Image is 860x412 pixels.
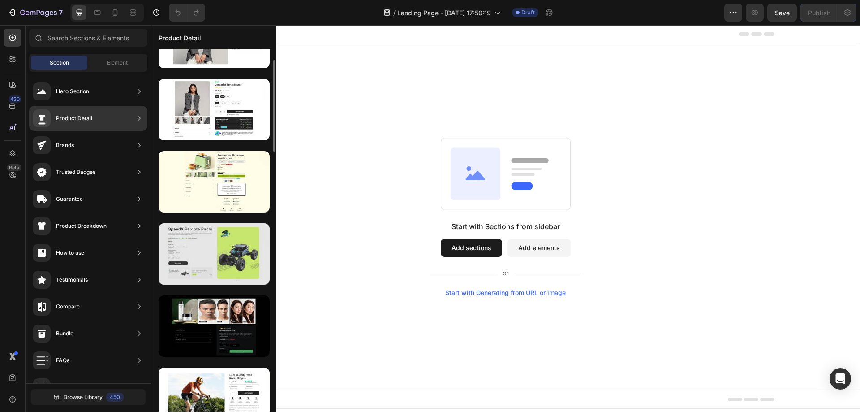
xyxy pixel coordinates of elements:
div: Hero Section [56,87,89,96]
input: Search Sections & Elements [29,29,147,47]
div: Product Breakdown [56,221,107,230]
div: FAQs [56,356,69,365]
div: 450 [9,95,21,103]
span: Element [107,59,128,67]
button: Save [767,4,797,22]
button: Browse Library450 [31,389,146,405]
div: Start with Sections from sidebar [301,196,409,207]
div: How to use [56,248,84,257]
button: Publish [800,4,838,22]
div: Bundle [56,329,73,338]
div: 450 [106,393,124,402]
div: Start with Generating from URL or image [294,264,415,271]
div: Guarantee [56,195,83,204]
span: / [393,8,396,17]
div: Social Proof [56,383,87,392]
button: Add sections [290,214,351,232]
div: Undo/Redo [169,4,205,22]
span: Browse Library [64,393,103,401]
div: Open Intercom Messenger [830,368,851,390]
span: Save [775,9,790,17]
div: Compare [56,302,80,311]
div: Product Detail [56,114,92,123]
div: Testimonials [56,275,88,284]
span: Landing Page - [DATE] 17:50:19 [397,8,491,17]
p: 7 [59,7,63,18]
div: Beta [7,164,21,171]
div: Trusted Badges [56,168,95,177]
span: Draft [521,9,535,17]
div: Publish [808,8,830,17]
iframe: Design area [151,25,860,412]
button: 7 [4,4,67,22]
button: Add elements [357,214,420,232]
div: Brands [56,141,74,150]
span: Section [50,59,69,67]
